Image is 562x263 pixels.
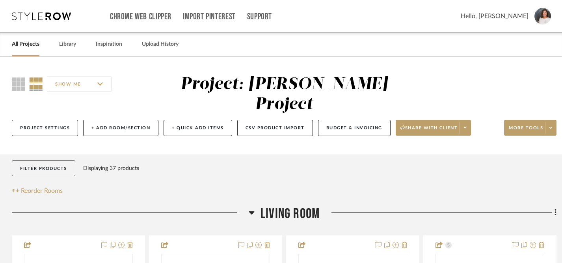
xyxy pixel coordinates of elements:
[12,160,75,177] button: Filter Products
[83,120,158,136] button: + Add Room/Section
[12,120,78,136] button: Project Settings
[164,120,232,136] button: + Quick Add Items
[183,13,236,20] a: Import Pinterest
[509,125,543,137] span: More tools
[96,39,122,50] a: Inspiration
[181,76,388,113] div: Project: [PERSON_NAME] Project
[318,120,391,136] button: Budget & Invoicing
[247,13,272,20] a: Support
[83,160,139,176] div: Displaying 37 products
[237,120,313,136] button: CSV Product Import
[261,205,320,222] span: Living Room
[12,39,39,50] a: All Projects
[21,186,63,196] span: Reorder Rooms
[110,13,171,20] a: Chrome Web Clipper
[400,125,458,137] span: Share with client
[534,8,551,24] img: avatar
[142,39,179,50] a: Upload History
[59,39,76,50] a: Library
[461,11,529,21] span: Hello, [PERSON_NAME]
